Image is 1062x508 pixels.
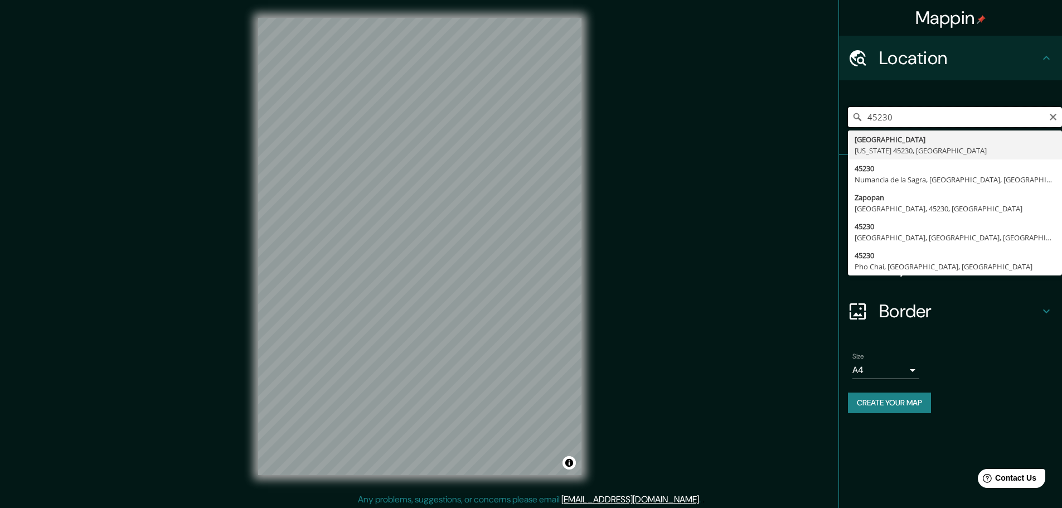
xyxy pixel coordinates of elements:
div: 45230 [855,221,1055,232]
div: Layout [839,244,1062,289]
div: Border [839,289,1062,333]
h4: Border [879,300,1040,322]
button: Create your map [848,393,931,413]
div: Location [839,36,1062,80]
div: Pins [839,155,1062,200]
button: Clear [1049,111,1058,122]
div: Zapopan [855,192,1055,203]
img: pin-icon.png [977,15,986,24]
h4: Mappin [915,7,986,29]
div: Style [839,200,1062,244]
canvas: Map [258,18,581,475]
div: . [702,493,705,506]
div: Numancia de la Sagra, [GEOGRAPHIC_DATA], [GEOGRAPHIC_DATA] [855,174,1055,185]
div: 45230 [855,250,1055,261]
label: Size [852,352,864,361]
div: . [701,493,702,506]
div: Pho Chai, [GEOGRAPHIC_DATA], [GEOGRAPHIC_DATA] [855,261,1055,272]
p: Any problems, suggestions, or concerns please email . [358,493,701,506]
h4: Layout [879,255,1040,278]
button: Toggle attribution [562,456,576,470]
iframe: Help widget launcher [963,465,1050,496]
a: [EMAIL_ADDRESS][DOMAIN_NAME] [561,494,699,505]
div: 45230 [855,163,1055,174]
div: [GEOGRAPHIC_DATA], 45230, [GEOGRAPHIC_DATA] [855,203,1055,214]
h4: Location [879,47,1040,69]
div: [GEOGRAPHIC_DATA] [855,134,1055,145]
div: [GEOGRAPHIC_DATA], [GEOGRAPHIC_DATA], [GEOGRAPHIC_DATA] [855,232,1055,243]
div: [US_STATE] 45230, [GEOGRAPHIC_DATA] [855,145,1055,156]
input: Pick your city or area [848,107,1062,127]
div: A4 [852,361,919,379]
